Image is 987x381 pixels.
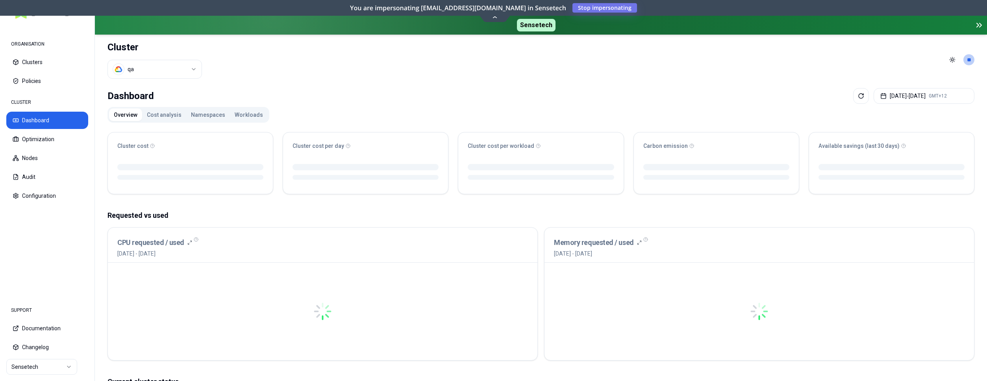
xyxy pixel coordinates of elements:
div: SUPPORT [6,302,88,318]
button: Configuration [6,187,88,204]
button: Namespaces [186,109,230,121]
h3: CPU requested / used [117,237,184,248]
button: Optimization [6,131,88,148]
span: Sensetech [517,19,556,31]
h1: Cluster [107,41,202,53]
div: CLUSTER [6,94,88,110]
div: Carbon emission [643,142,789,150]
button: Audit [6,168,88,186]
p: Requested vs used [107,210,974,221]
button: Cost analysis [142,109,186,121]
div: Cluster cost per day [293,142,439,150]
button: Dashboard [6,112,88,129]
div: Cluster cost [117,142,263,150]
h3: Memory requested / used [554,237,634,248]
button: [DATE]-[DATE]GMT+12 [874,88,974,104]
img: gcp [115,65,122,73]
span: GMT+12 [929,93,947,99]
button: Overview [109,109,142,121]
div: Cluster cost per workload [468,142,614,150]
div: Dashboard [107,88,154,104]
button: Select a value [107,60,202,79]
button: Policies [6,72,88,90]
button: Documentation [6,320,88,337]
span: [DATE] - [DATE] [554,250,642,258]
div: ORGANISATION [6,36,88,52]
div: Available savings (last 30 days) [818,142,965,150]
button: Clusters [6,53,88,71]
span: [DATE] - [DATE] [117,250,192,258]
button: Nodes [6,149,88,167]
button: Changelog [6,339,88,356]
button: Workloads [230,109,268,121]
div: qa [128,65,134,73]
